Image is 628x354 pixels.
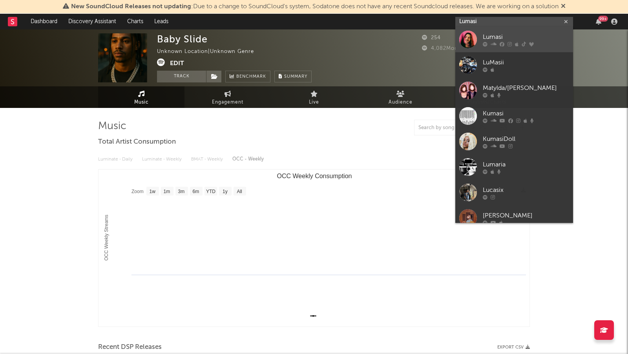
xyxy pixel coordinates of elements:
[149,14,174,29] a: Leads
[25,14,63,29] a: Dashboard
[444,86,530,108] a: Playlists/Charts
[483,33,569,42] div: Lumasi
[71,4,559,10] span: : Due to a change to SoundCloud's system, Sodatone does not have any recent Soundcloud releases. ...
[157,71,206,82] button: Track
[455,180,573,205] a: Lucasix
[71,4,191,10] span: New SoundCloud Releases not updating
[206,189,215,194] text: YTD
[455,17,573,27] input: Search for artists
[99,170,530,327] svg: OCC Weekly Consumption
[170,58,184,68] button: Edit
[193,189,199,194] text: 6m
[236,72,266,82] span: Benchmark
[455,27,573,52] a: Lumasi
[422,46,494,51] span: 4,082 Monthly Listeners
[271,86,357,108] a: Live
[157,33,208,45] div: Baby Slide
[223,189,228,194] text: 1y
[164,189,170,194] text: 1m
[131,189,144,194] text: Zoom
[455,52,573,78] a: LuMasii
[596,18,601,25] button: 99+
[455,129,573,154] a: KumasiDoll
[178,189,185,194] text: 3m
[483,135,569,144] div: KumasiDoll
[455,78,573,103] a: Matylda/[PERSON_NAME]
[483,160,569,170] div: Lumaria
[225,71,270,82] a: Benchmark
[98,343,162,352] span: Recent DSP Releases
[277,173,352,179] text: OCC Weekly Consumption
[212,98,243,107] span: Engagement
[98,137,176,147] span: Total Artist Consumption
[598,16,608,22] div: 99 +
[561,4,566,10] span: Dismiss
[122,14,149,29] a: Charts
[134,98,149,107] span: Music
[104,215,109,261] text: OCC Weekly Streams
[237,189,242,194] text: All
[422,35,441,40] span: 254
[309,98,319,107] span: Live
[483,211,569,221] div: [PERSON_NAME]
[274,71,312,82] button: Summary
[483,109,569,119] div: Kumasi
[184,86,271,108] a: Engagement
[63,14,122,29] a: Discovery Assistant
[414,125,497,131] input: Search by song name or URL
[357,86,444,108] a: Audience
[483,186,569,195] div: Lucasix
[157,47,263,57] div: Unknown Location | Unknown Genre
[150,189,156,194] text: 1w
[98,86,184,108] a: Music
[497,345,530,350] button: Export CSV
[455,205,573,231] a: [PERSON_NAME]
[483,58,569,68] div: LuMasii
[284,75,307,79] span: Summary
[455,154,573,180] a: Lumaria
[389,98,413,107] span: Audience
[455,103,573,129] a: Kumasi
[483,84,569,93] div: Matylda/[PERSON_NAME]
